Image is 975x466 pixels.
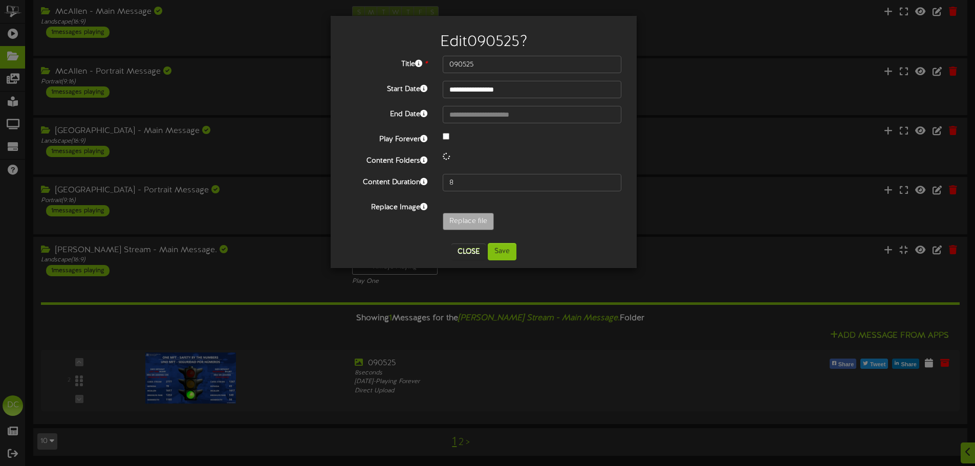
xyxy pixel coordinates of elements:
[346,34,621,51] h2: Edit 090525 ?
[488,243,516,260] button: Save
[443,56,621,73] input: Title
[338,131,435,145] label: Play Forever
[443,174,621,191] input: 15
[338,174,435,188] label: Content Duration
[338,56,435,70] label: Title
[338,106,435,120] label: End Date
[451,243,486,260] button: Close
[338,152,435,166] label: Content Folders
[338,81,435,95] label: Start Date
[338,199,435,213] label: Replace Image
